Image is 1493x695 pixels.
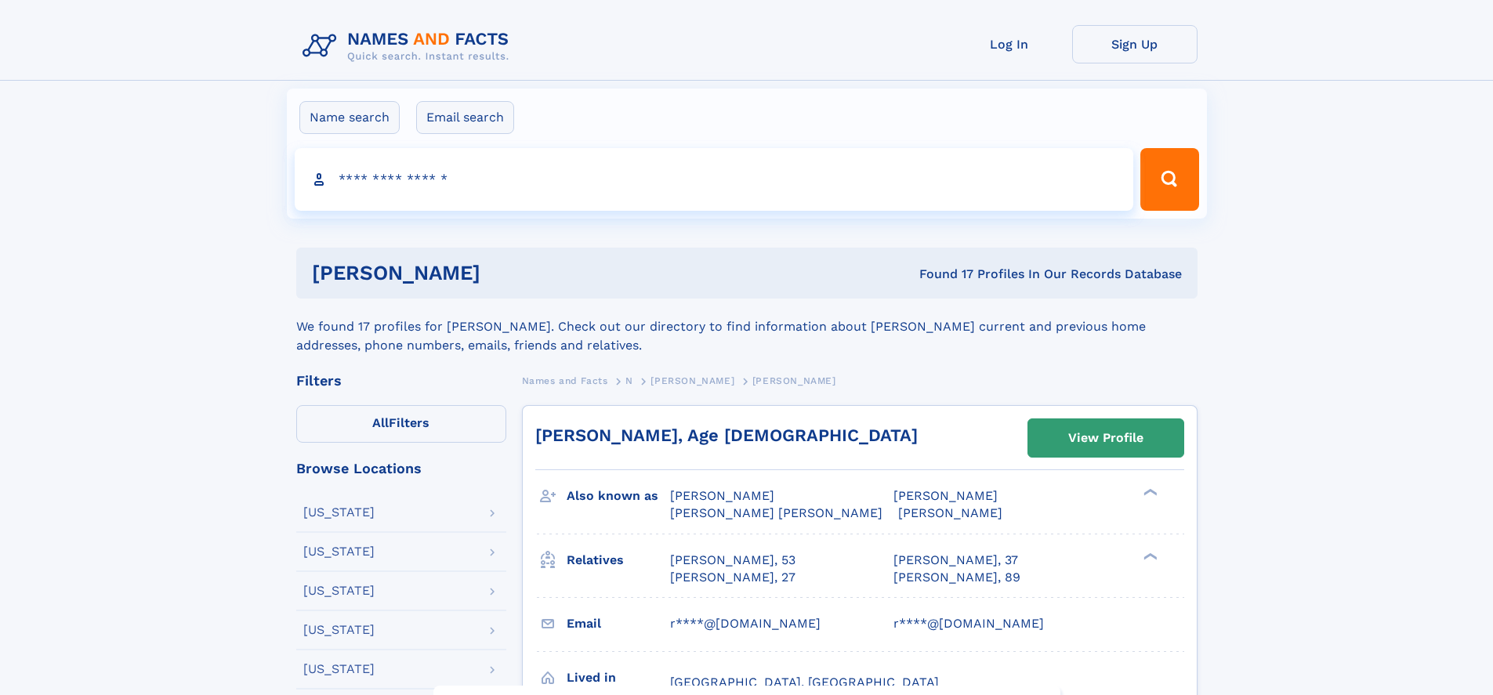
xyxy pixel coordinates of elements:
[752,375,836,386] span: [PERSON_NAME]
[416,101,514,134] label: Email search
[522,371,608,390] a: Names and Facts
[670,505,882,520] span: [PERSON_NAME] [PERSON_NAME]
[303,585,375,597] div: [US_STATE]
[670,675,939,690] span: [GEOGRAPHIC_DATA], [GEOGRAPHIC_DATA]
[296,299,1198,355] div: We found 17 profiles for [PERSON_NAME]. Check out our directory to find information about [PERSON...
[567,610,670,637] h3: Email
[535,425,918,445] a: [PERSON_NAME], Age [DEMOGRAPHIC_DATA]
[650,371,734,390] a: [PERSON_NAME]
[567,483,670,509] h3: Also known as
[1028,419,1183,457] a: View Profile
[625,375,633,386] span: N
[1140,148,1198,211] button: Search Button
[299,101,400,134] label: Name search
[372,415,389,430] span: All
[303,506,375,519] div: [US_STATE]
[670,488,774,503] span: [PERSON_NAME]
[1068,420,1143,456] div: View Profile
[296,25,522,67] img: Logo Names and Facts
[296,462,506,476] div: Browse Locations
[670,569,795,586] a: [PERSON_NAME], 27
[1140,487,1158,498] div: ❯
[893,488,998,503] span: [PERSON_NAME]
[567,664,670,691] h3: Lived in
[700,266,1182,283] div: Found 17 Profiles In Our Records Database
[303,624,375,636] div: [US_STATE]
[625,371,633,390] a: N
[650,375,734,386] span: [PERSON_NAME]
[303,545,375,558] div: [US_STATE]
[898,505,1002,520] span: [PERSON_NAME]
[947,25,1072,63] a: Log In
[296,374,506,388] div: Filters
[567,547,670,574] h3: Relatives
[303,663,375,675] div: [US_STATE]
[1072,25,1198,63] a: Sign Up
[312,263,700,283] h1: [PERSON_NAME]
[670,552,795,569] a: [PERSON_NAME], 53
[1140,551,1158,561] div: ❯
[296,405,506,443] label: Filters
[893,552,1018,569] a: [PERSON_NAME], 37
[295,148,1134,211] input: search input
[893,569,1020,586] a: [PERSON_NAME], 89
